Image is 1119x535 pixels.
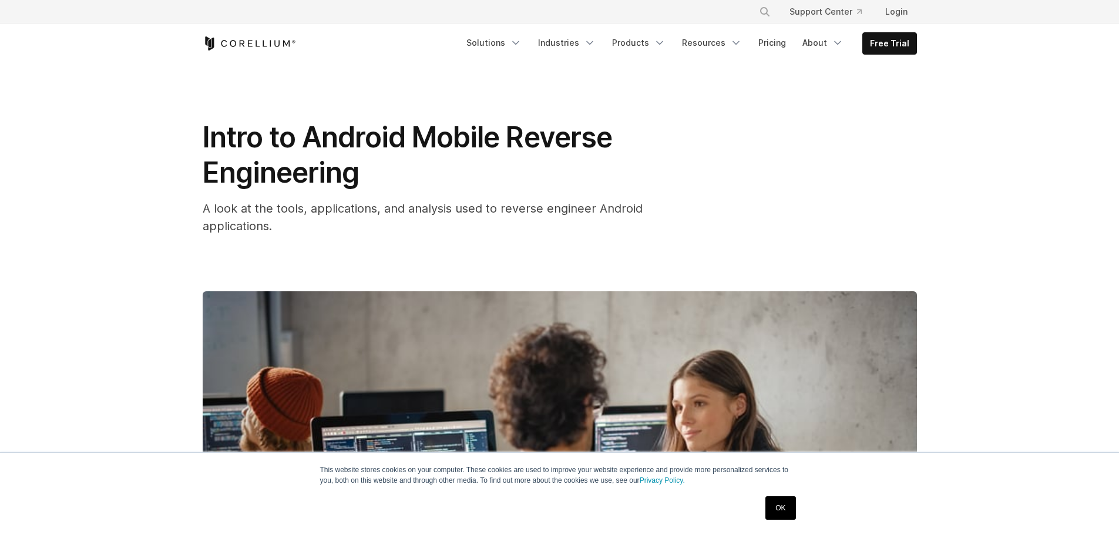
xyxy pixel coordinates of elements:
p: This website stores cookies on your computer. These cookies are used to improve your website expe... [320,465,799,486]
a: Industries [531,32,603,53]
a: Free Trial [863,33,916,54]
button: Search [754,1,775,22]
a: Solutions [459,32,529,53]
a: About [795,32,851,53]
span: Intro to Android Mobile Reverse Engineering [203,120,612,190]
a: Resources [675,32,749,53]
a: Products [605,32,673,53]
span: A look at the tools, applications, and analysis used to reverse engineer Android applications. [203,201,643,233]
a: Support Center [780,1,871,22]
div: Navigation Menu [745,1,917,22]
a: Pricing [751,32,793,53]
a: Corellium Home [203,36,296,51]
div: Navigation Menu [459,32,917,55]
a: Login [876,1,917,22]
a: Privacy Policy. [640,476,685,484]
a: OK [765,496,795,520]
